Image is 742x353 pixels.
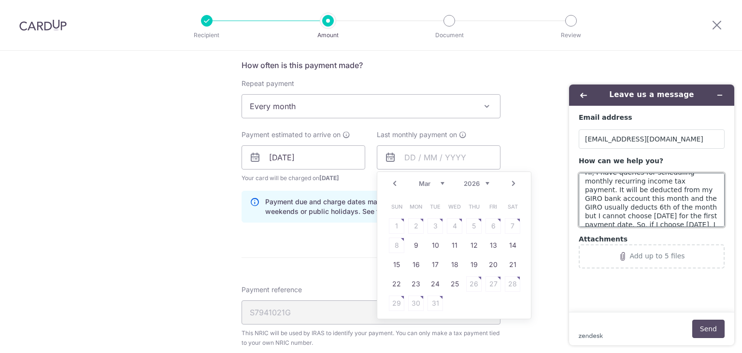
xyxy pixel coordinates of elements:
p: Document [414,30,485,40]
a: 20 [485,257,501,272]
a: 19 [466,257,482,272]
p: Review [535,30,607,40]
a: 13 [485,238,501,253]
a: 17 [428,257,443,272]
p: Recipient [171,30,243,40]
span: Friday [485,199,501,214]
a: Prev [389,178,400,189]
a: 12 [466,238,482,253]
span: Sunday [389,199,404,214]
a: 24 [428,276,443,292]
span: Saturday [505,199,520,214]
span: Payment estimated to arrive on [242,130,341,140]
span: Monday [408,199,424,214]
a: 15 [389,257,404,272]
a: 10 [428,238,443,253]
span: Every month [242,95,500,118]
div: This NRIC will be used by IRAS to identify your payment. You can only make a tax payment tied to ... [242,328,500,348]
span: [DATE] [319,174,339,182]
span: Every month [242,94,500,118]
input: DD / MM / YYYY [377,145,500,169]
label: Repeat payment [242,79,294,88]
a: 22 [389,276,404,292]
a: 16 [408,257,424,272]
input: DD / MM / YYYY [242,145,365,169]
h5: How often is this payment made? [242,59,500,71]
a: 18 [447,257,462,272]
iframe: Find more information here [561,77,742,353]
span: Thursday [466,199,482,214]
a: 14 [505,238,520,253]
a: Next [508,178,519,189]
span: Tuesday [428,199,443,214]
p: Amount [292,30,364,40]
a: 23 [408,276,424,292]
a: 25 [447,276,462,292]
span: Help [22,7,42,15]
span: Wednesday [447,199,462,214]
a: 11 [447,238,462,253]
span: Payment reference [242,285,302,295]
img: CardUp [19,19,67,31]
p: Payment due and charge dates may be adjusted if it falls on weekends or public holidays. See fina... [265,197,492,216]
span: Your card will be charged on [242,173,365,183]
span: Last monthly payment on [377,130,457,140]
a: 21 [505,257,520,272]
a: 9 [408,238,424,253]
